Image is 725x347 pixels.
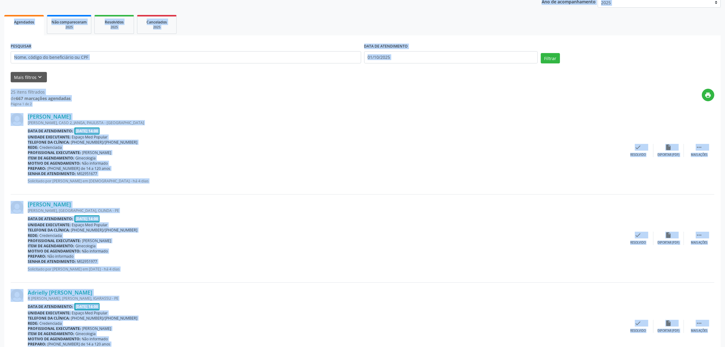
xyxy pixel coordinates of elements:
[142,25,172,30] div: 2025
[658,241,680,245] div: Exportar (PDF)
[28,316,70,321] b: Telefone da clínica:
[28,238,81,243] b: Profissional executante:
[16,95,71,101] strong: 667 marcações agendadas
[28,178,623,184] p: Solicitado por [PERSON_NAME] em [DEMOGRAPHIC_DATA] - há 4 dias
[28,128,73,134] b: Data de atendimento:
[696,232,702,238] i: 
[14,20,34,25] span: Agendados
[665,144,672,151] i: insert_drive_file
[658,329,680,333] div: Exportar (PDF)
[40,233,62,238] span: Credenciada
[74,303,100,310] span: [DATE] 14:00
[28,254,46,259] b: Preparo:
[705,92,712,98] i: print
[28,259,76,264] b: Senha de atendimento:
[71,140,138,145] span: [PHONE_NUMBER]/[PHONE_NUMBER]
[28,134,71,140] b: Unidade executante:
[28,249,81,254] b: Motivo de agendamento:
[28,150,81,155] b: Profissional executante:
[147,20,167,25] span: Cancelados
[28,222,71,227] b: Unidade executante:
[11,289,23,302] img: img
[82,326,111,331] span: [PERSON_NAME]
[99,25,129,30] div: 2025
[28,171,76,176] b: Senha de atendimento:
[28,331,74,336] b: Item de agendamento:
[28,233,38,238] b: Rede:
[11,102,71,107] div: Página 1 de 2
[28,336,81,342] b: Motivo de agendamento:
[28,296,623,301] div: R [PERSON_NAME], [PERSON_NAME], IGARASSU - PE
[658,153,680,157] div: Exportar (PDF)
[11,42,31,51] label: PESQUISAR
[11,72,47,83] button: Mais filtroskeyboard_arrow_down
[11,95,71,102] div: de
[72,134,108,140] span: Espaço Med Popular
[77,259,97,264] span: M02951977
[630,153,646,157] div: Resolvido
[48,166,111,171] span: [PHONE_NUMBER] de 14 a 120 anos
[40,145,62,150] span: Credenciada
[364,42,408,51] label: DATA DE ATENDIMENTO
[11,51,361,63] input: Nome, código do beneficiário ou CPF
[51,25,87,30] div: 2025
[82,150,111,155] span: [PERSON_NAME]
[48,254,74,259] span: Não informado
[11,89,71,95] div: 25 itens filtrados
[71,316,138,321] span: [PHONE_NUMBER]/[PHONE_NUMBER]
[72,222,108,227] span: Espaço Med Popular
[28,201,71,208] a: [PERSON_NAME]
[702,89,714,101] button: print
[77,171,97,176] span: M02951677
[28,310,71,316] b: Unidade executante:
[630,329,646,333] div: Resolvido
[696,144,702,151] i: 
[696,320,702,327] i: 
[82,238,111,243] span: [PERSON_NAME]
[82,249,108,254] span: Não informado
[28,113,71,120] a: [PERSON_NAME]
[28,156,74,161] b: Item de agendamento:
[635,144,642,151] i: check
[82,161,108,166] span: Não informado
[28,208,623,213] div: [PERSON_NAME], [GEOGRAPHIC_DATA], OLINDA - PE
[691,241,707,245] div: Mais ações
[630,241,646,245] div: Resolvido
[691,153,707,157] div: Mais ações
[28,304,73,309] b: Data de atendimento:
[28,161,81,166] b: Motivo de agendamento:
[635,320,642,327] i: check
[28,216,73,221] b: Data de atendimento:
[28,227,70,233] b: Telefone da clínica:
[28,267,623,272] p: Solicitado por [PERSON_NAME] em [DATE] - há 4 dias
[76,156,96,161] span: Ginecologia
[28,326,81,331] b: Profissional executante:
[28,120,623,125] div: [PERSON_NAME], CASO 2, JANGA, PAULISTA - [GEOGRAPHIC_DATA]
[28,342,46,347] b: Preparo:
[105,20,124,25] span: Resolvidos
[364,51,538,63] input: Selecione um intervalo
[40,321,62,326] span: Credenciada
[51,20,87,25] span: Não compareceram
[28,289,92,296] a: Adrielly [PERSON_NAME]
[74,127,100,134] span: [DATE] 14:00
[37,74,44,80] i: keyboard_arrow_down
[48,342,111,347] span: [PHONE_NUMBER] de 14 a 120 anos
[28,140,70,145] b: Telefone da clínica:
[28,145,38,150] b: Rede:
[71,227,138,233] span: [PHONE_NUMBER]/[PHONE_NUMBER]
[691,329,707,333] div: Mais ações
[72,310,108,316] span: Espaço Med Popular
[28,243,74,249] b: Item de agendamento:
[82,336,108,342] span: Não informado
[635,232,642,238] i: check
[665,320,672,327] i: insert_drive_file
[76,331,96,336] span: Ginecologia
[28,321,38,326] b: Rede:
[11,113,23,126] img: img
[665,232,672,238] i: insert_drive_file
[74,215,100,222] span: [DATE] 14:00
[11,201,23,214] img: img
[28,166,46,171] b: Preparo:
[541,53,560,63] button: Filtrar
